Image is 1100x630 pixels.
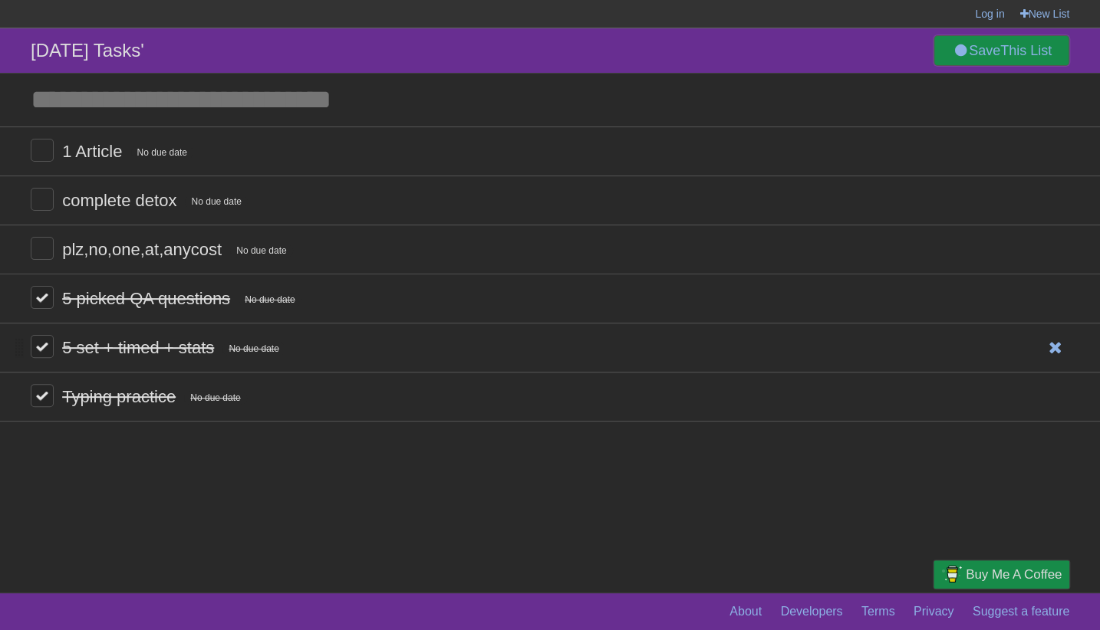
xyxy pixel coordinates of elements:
[62,387,179,406] span: Typing practice
[184,391,246,405] span: No due date
[914,597,953,626] a: Privacy
[934,35,1069,66] a: SaveThis List
[31,139,54,162] label: Done
[31,335,54,358] label: Done
[1000,43,1052,58] b: This List
[230,244,292,258] span: No due date
[62,191,180,210] span: complete detox
[31,188,54,211] label: Done
[62,240,226,259] span: plz,no,one,at,anycost
[31,237,54,260] label: Done
[941,561,962,587] img: Buy me a coffee
[62,338,218,357] span: 5 set + timed + stats
[729,597,762,626] a: About
[222,342,285,356] span: No due date
[31,384,54,407] label: Done
[185,195,247,208] span: No due date
[780,597,842,626] a: Developers
[62,289,234,308] span: 5 picked QA questions
[966,561,1062,588] span: Buy me a coffee
[131,146,193,159] span: No due date
[31,286,54,309] label: Done
[31,40,144,61] span: [DATE] Tasks'
[973,597,1069,626] a: Suggest a feature
[239,293,301,307] span: No due date
[62,142,126,161] span: 1 Article
[934,560,1069,589] a: Buy me a coffee
[861,597,895,626] a: Terms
